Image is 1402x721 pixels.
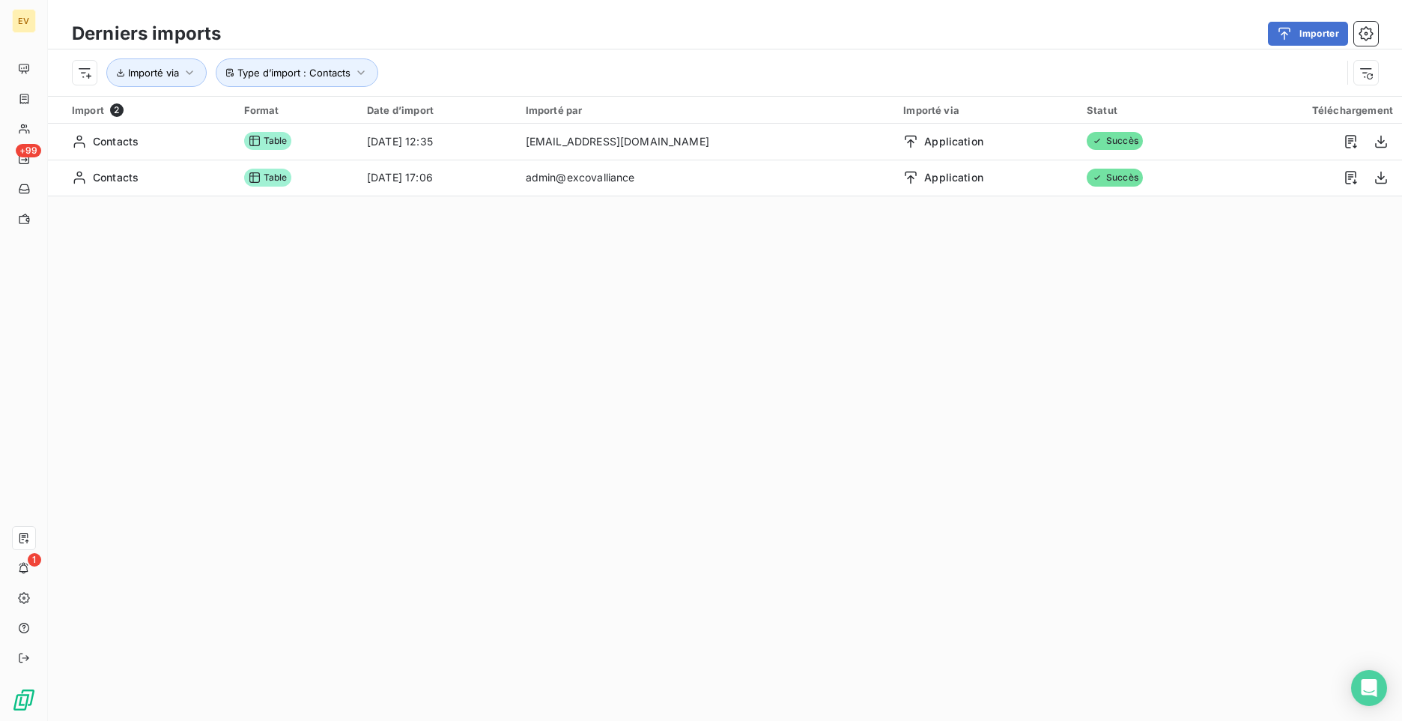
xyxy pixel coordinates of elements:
span: 1 [28,553,41,567]
div: Open Intercom Messenger [1351,670,1387,706]
span: Type d’import : Contacts [237,67,350,79]
span: Succès [1087,169,1143,187]
img: Logo LeanPay [12,688,36,712]
span: 2 [110,103,124,117]
div: Import [72,103,226,117]
span: Importé via [128,67,179,79]
button: Importé via [106,58,207,87]
td: [DATE] 12:35 [358,124,517,160]
div: Importé via [903,104,1069,116]
div: Téléchargement [1225,104,1393,116]
span: Table [244,169,292,187]
button: Importer [1268,22,1348,46]
div: Importé par [526,104,885,116]
span: +99 [16,144,41,157]
span: Contacts [93,170,139,185]
span: Contacts [93,134,139,149]
td: admin@excovalliance [517,160,894,196]
button: Type d’import : Contacts [216,58,378,87]
span: Application [924,170,983,185]
h3: Derniers imports [72,20,221,47]
td: [DATE] 17:06 [358,160,517,196]
td: [EMAIL_ADDRESS][DOMAIN_NAME] [517,124,894,160]
span: Table [244,132,292,150]
div: EV [12,9,36,33]
span: Application [924,134,983,149]
div: Format [244,104,349,116]
div: Statut [1087,104,1207,116]
span: Succès [1087,132,1143,150]
div: Date d’import [367,104,508,116]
